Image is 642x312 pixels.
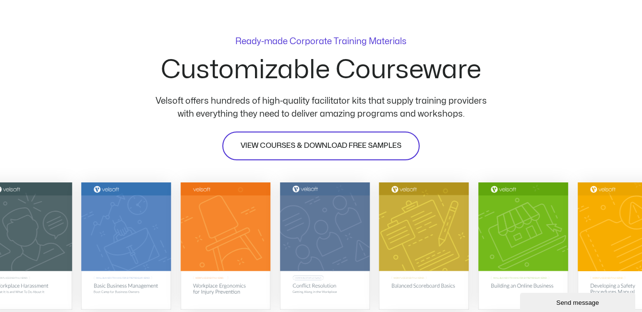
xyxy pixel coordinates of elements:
[235,37,407,46] p: Ready-made Corporate Training Materials
[148,95,494,120] p: Velsoft offers hundreds of high-quality facilitator kits that supply training providers with ever...
[520,291,637,312] iframe: chat widget
[161,57,481,83] h2: Customizable Courseware
[241,140,401,152] span: VIEW COURSES & DOWNLOAD FREE SAMPLES
[222,132,420,160] a: VIEW COURSES & DOWNLOAD FREE SAMPLES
